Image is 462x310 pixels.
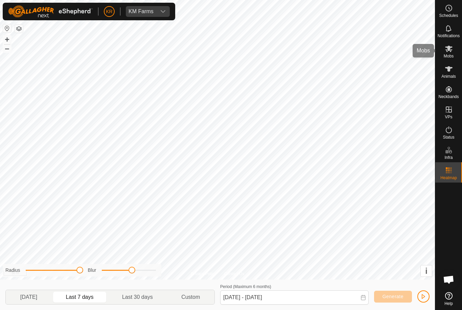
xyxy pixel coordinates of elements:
[122,293,153,301] span: Last 30 days
[444,302,453,306] span: Help
[435,289,462,308] a: Help
[445,115,452,119] span: VPs
[126,6,156,17] span: KM Farms
[441,74,456,78] span: Animals
[220,284,271,289] label: Period (Maximum 6 months)
[3,44,11,52] button: –
[374,291,412,303] button: Generate
[438,95,459,99] span: Neckbands
[88,267,96,274] label: Blur
[444,156,453,160] span: Infra
[443,135,454,139] span: Status
[439,269,459,290] div: Open chat
[15,25,23,33] button: Map Layers
[191,271,216,277] a: Privacy Policy
[8,5,93,18] img: Gallagher Logo
[129,9,154,14] div: KM Farms
[224,271,244,277] a: Contact Us
[444,54,454,58] span: Mobs
[383,294,403,299] span: Generate
[106,8,112,15] span: KR
[425,266,428,276] span: i
[3,35,11,44] button: +
[181,293,200,301] span: Custom
[156,6,170,17] div: dropdown trigger
[66,293,94,301] span: Last 7 days
[439,14,458,18] span: Schedules
[440,176,457,180] span: Heatmap
[20,293,37,301] span: [DATE]
[5,267,20,274] label: Radius
[3,24,11,32] button: Reset Map
[438,34,460,38] span: Notifications
[421,265,432,277] button: i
